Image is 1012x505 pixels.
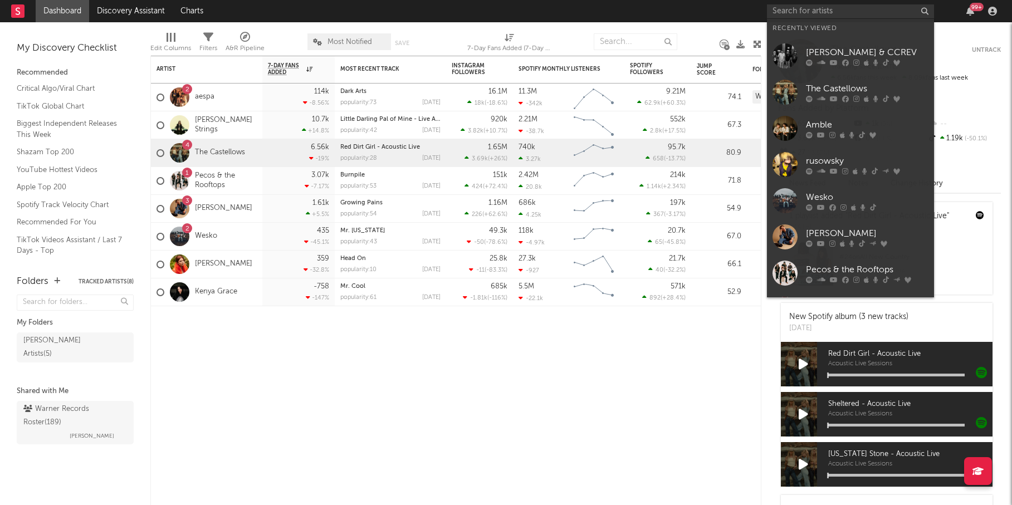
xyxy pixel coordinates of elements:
[303,99,329,106] div: -8.56 %
[17,82,123,95] a: Critical Algo/Viral Chart
[472,184,483,190] span: 424
[519,183,542,190] div: 20.8k
[340,172,365,178] a: Burnpile
[422,295,441,301] div: [DATE]
[493,171,507,179] div: 151k
[666,156,684,162] span: -13.7 %
[340,256,441,262] div: Head On
[655,239,662,246] span: 65
[828,448,993,461] span: [US_STATE] Stone - Acoustic Live
[476,267,485,273] span: -11
[340,172,441,178] div: Burnpile
[268,62,304,76] span: 7-Day Fans Added
[226,42,265,55] div: A&R Pipeline
[519,239,545,246] div: -4.97k
[195,92,214,102] a: aespa
[491,116,507,123] div: 920k
[486,267,506,273] span: -83.3 %
[697,202,741,215] div: 54.9
[318,63,329,75] button: Filter by 7-Day Fans Added
[467,99,507,106] div: ( )
[461,127,507,134] div: ( )
[519,66,602,72] div: Spotify Monthly Listeners
[422,239,441,245] div: [DATE]
[650,128,662,134] span: 2.8k
[340,295,377,301] div: popularity: 61
[340,283,441,290] div: Mr. Cool
[17,385,134,398] div: Shared with Me
[569,278,619,306] svg: Chart title
[70,429,114,443] span: [PERSON_NAME]
[669,255,686,262] div: 21.7k
[806,154,928,168] div: rusowsky
[340,211,377,217] div: popularity: 54
[304,238,329,246] div: -45.1 %
[486,100,506,106] span: -18.6 %
[340,128,377,134] div: popularity: 42
[470,295,487,301] span: -1.81k
[670,171,686,179] div: 214k
[17,117,123,140] a: Biggest Independent Releases This Week
[317,227,329,234] div: 435
[664,239,684,246] span: -45.8 %
[150,42,191,55] div: Edit Columns
[767,183,934,219] a: Wesko
[668,227,686,234] div: 20.7k
[730,64,741,75] button: Filter by Jump Score
[519,116,537,123] div: 2.21M
[23,403,124,429] div: Warner Records Roster ( 189 )
[656,267,663,273] span: 40
[195,204,252,213] a: [PERSON_NAME]
[17,42,134,55] div: My Discovery Checklist
[773,22,928,35] div: Recently Viewed
[806,82,928,95] div: The Castellows
[927,131,1001,146] div: 1.19k
[649,295,661,301] span: 892
[671,283,686,290] div: 571k
[519,227,534,234] div: 118k
[340,89,366,95] a: Dark Arts
[17,275,48,288] div: Folders
[488,88,507,95] div: 16.1M
[569,139,619,167] svg: Chart title
[150,28,191,60] div: Edit Columns
[472,212,482,218] span: 226
[664,128,684,134] span: +17.5 %
[465,183,507,190] div: ( )
[663,184,684,190] span: +2.34 %
[340,228,385,234] a: Mr. [US_STATE]
[519,255,536,262] div: 27.3k
[485,128,506,134] span: +10.7 %
[767,255,934,291] a: Pecos & the Rooftops
[966,7,974,16] button: 99+
[697,146,741,160] div: 80.9
[569,167,619,195] svg: Chart title
[643,127,686,134] div: ( )
[340,239,377,245] div: popularity: 43
[422,267,441,273] div: [DATE]
[199,42,217,55] div: Filters
[422,183,441,189] div: [DATE]
[488,144,507,151] div: 1.65M
[195,232,217,241] a: Wesko
[195,148,245,158] a: The Castellows
[927,117,1001,131] div: --
[789,323,908,334] div: [DATE]
[488,199,507,207] div: 1.16M
[674,63,686,75] button: Filter by Spotify Followers
[519,283,534,290] div: 5.5M
[490,255,507,262] div: 25.8k
[309,155,329,162] div: -19 %
[306,210,329,218] div: +5.5 %
[195,116,257,135] a: [PERSON_NAME] Strings
[789,311,908,323] div: New Spotify album (3 new tracks)
[647,184,661,190] span: 1.14k
[569,195,619,223] svg: Chart title
[491,283,507,290] div: 685k
[340,116,525,122] a: Little Darling Pal of Mine - Live At The American Legion Post 82
[665,267,684,273] span: -32.2 %
[752,90,850,104] div: Warner Records Roster (189)
[467,238,507,246] div: ( )
[646,210,686,218] div: ( )
[519,171,539,179] div: 2.42M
